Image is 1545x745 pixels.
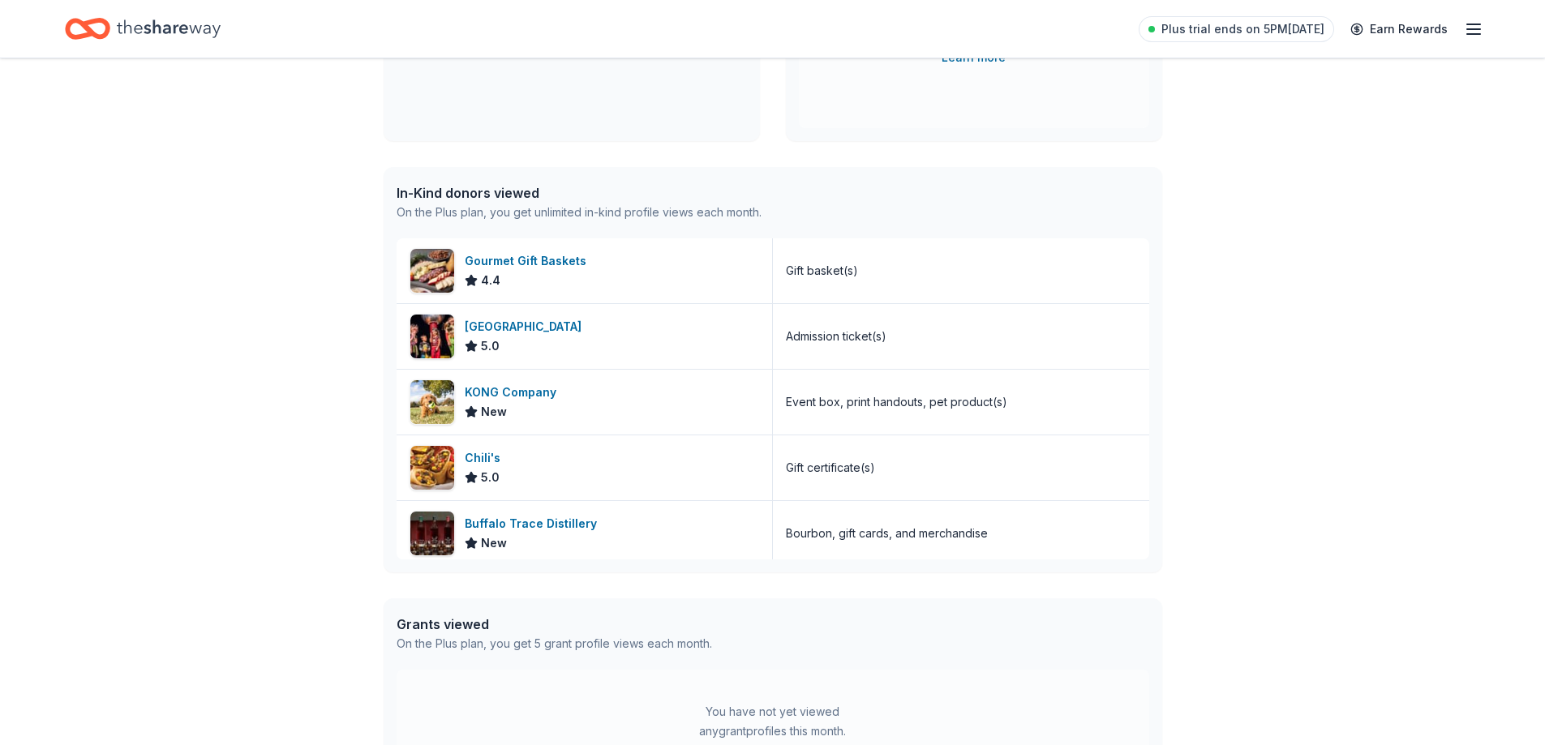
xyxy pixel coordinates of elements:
span: Plus trial ends on 5PM[DATE] [1161,19,1324,39]
span: 5.0 [481,468,500,487]
img: Image for Buffalo Trace Distillery [410,512,454,555]
div: Admission ticket(s) [786,327,886,346]
div: In-Kind donors viewed [397,183,762,203]
div: You have not yet viewed any grant profiles this month. [672,702,874,741]
div: [GEOGRAPHIC_DATA] [465,317,588,336]
div: Buffalo Trace Distillery [465,514,603,533]
div: Event box, print handouts, pet product(s) [786,392,1007,412]
div: Gourmet Gift Baskets [465,251,593,271]
img: Image for Orlando Science Center [410,315,454,358]
img: Image for KONG Company [410,380,454,424]
a: Earn Rewards [1341,15,1457,44]
div: Grants viewed [397,614,712,634]
div: On the Plus plan, you get unlimited in-kind profile views each month. [397,203,762,222]
div: KONG Company [465,383,563,402]
div: Gift basket(s) [786,261,858,280]
span: New [481,402,507,422]
a: Home [65,10,221,48]
img: Image for Chili's [410,446,454,490]
div: Bourbon, gift cards, and merchandise [786,524,988,543]
span: New [481,533,507,553]
a: Plus trial ends on 5PM[DATE] [1139,16,1334,42]
img: Image for Gourmet Gift Baskets [410,249,454,293]
span: 5.0 [481,336,500,356]
div: Gift certificate(s) [786,458,875,477]
div: On the Plus plan, you get 5 grant profile views each month. [397,634,712,653]
span: 4.4 [481,271,500,290]
div: Chili's [465,448,507,468]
